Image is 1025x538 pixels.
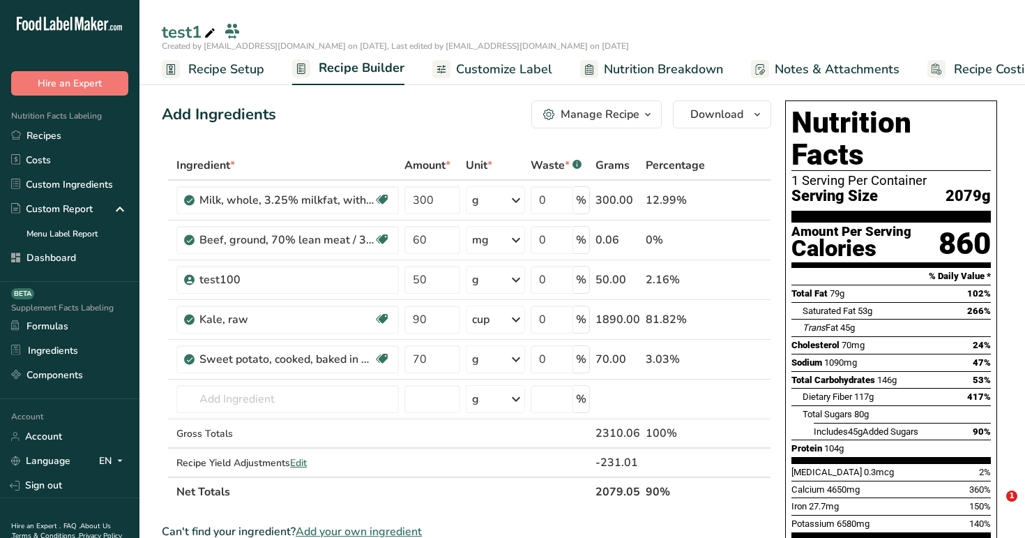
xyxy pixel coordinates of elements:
[791,107,991,171] h1: Nutrition Facts
[791,443,822,454] span: Protein
[162,103,276,126] div: Add Ingredients
[11,288,34,299] div: BETA
[842,340,865,350] span: 70mg
[472,232,489,248] div: mg
[472,311,489,328] div: cup
[837,518,870,529] span: 6580mg
[803,306,856,316] span: Saturated Fat
[791,340,840,350] span: Cholesterol
[162,20,218,45] div: test1
[791,174,991,188] div: 1 Serving Per Container
[969,501,991,511] span: 150%
[791,288,828,299] span: Total Fat
[791,268,991,285] section: % Daily Value *
[472,271,479,288] div: g
[809,501,839,511] span: 27.7mg
[646,351,705,368] div: 3.03%
[791,357,822,368] span: Sodium
[840,322,855,333] span: 45g
[824,357,857,368] span: 1090mg
[967,391,991,402] span: 417%
[11,202,93,216] div: Custom Report
[751,54,899,85] a: Notes & Attachments
[967,306,991,316] span: 266%
[595,425,640,442] div: 2310.06
[791,225,911,239] div: Amount Per Serving
[969,484,991,495] span: 360%
[791,375,875,385] span: Total Carbohydrates
[466,157,492,174] span: Unit
[188,60,264,79] span: Recipe Setup
[646,311,705,328] div: 81.82%
[858,306,872,316] span: 53g
[604,60,723,79] span: Nutrition Breakdown
[824,443,844,454] span: 104g
[580,54,723,85] a: Nutrition Breakdown
[11,71,128,96] button: Hire an Expert
[456,60,552,79] span: Customize Label
[791,501,807,511] span: Iron
[319,59,404,77] span: Recipe Builder
[827,484,860,495] span: 4650mg
[646,425,705,442] div: 100%
[646,232,705,248] div: 0%
[646,271,705,288] div: 2.16%
[791,484,825,495] span: Calcium
[864,467,894,477] span: 0.3mcg
[199,232,374,248] div: Beef, ground, 70% lean meat / 30% fat, raw
[290,456,307,470] span: Edit
[978,491,1011,524] iframe: Intercom live chat
[199,351,374,368] div: Sweet potato, cooked, baked in skin, flesh, without salt
[646,157,705,174] span: Percentage
[848,426,863,437] span: 45g
[969,518,991,529] span: 140%
[791,467,862,477] span: [MEDICAL_DATA]
[595,192,640,209] div: 300.00
[595,351,640,368] div: 70.00
[595,311,640,328] div: 1890.00
[292,52,404,86] a: Recipe Builder
[561,106,639,123] div: Manage Recipe
[967,288,991,299] span: 102%
[176,385,399,413] input: Add Ingredient
[11,521,61,531] a: Hire an Expert .
[803,322,826,333] i: Trans
[595,232,640,248] div: 0.06
[646,192,705,209] div: 12.99%
[176,157,235,174] span: Ingredient
[472,192,479,209] div: g
[162,40,629,52] span: Created by [EMAIL_ADDRESS][DOMAIN_NAME] on [DATE], Last edited by [EMAIL_ADDRESS][DOMAIN_NAME] on...
[979,467,991,477] span: 2%
[162,54,264,85] a: Recipe Setup
[63,521,80,531] a: FAQ .
[531,157,582,174] div: Waste
[877,375,897,385] span: 146g
[595,271,640,288] div: 50.00
[973,375,991,385] span: 53%
[803,409,852,419] span: Total Sugars
[472,351,479,368] div: g
[595,454,640,471] div: -231.01
[690,106,743,123] span: Download
[432,54,552,85] a: Customize Label
[791,518,835,529] span: Potassium
[404,157,450,174] span: Amount
[830,288,844,299] span: 79g
[791,239,911,259] div: Calories
[946,188,991,205] span: 2079g
[199,192,374,209] div: Milk, whole, 3.25% milkfat, without added vitamin A and [MEDICAL_DATA]
[643,477,708,506] th: 90%
[11,449,70,473] a: Language
[199,271,374,288] div: test100
[673,100,771,128] button: Download
[595,157,630,174] span: Grams
[199,311,374,328] div: Kale, raw
[176,426,399,441] div: Gross Totals
[854,409,869,419] span: 80g
[973,357,991,368] span: 47%
[775,60,899,79] span: Notes & Attachments
[1006,491,1017,502] span: 1
[814,426,918,437] span: Includes Added Sugars
[973,426,991,437] span: 90%
[854,391,874,402] span: 117g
